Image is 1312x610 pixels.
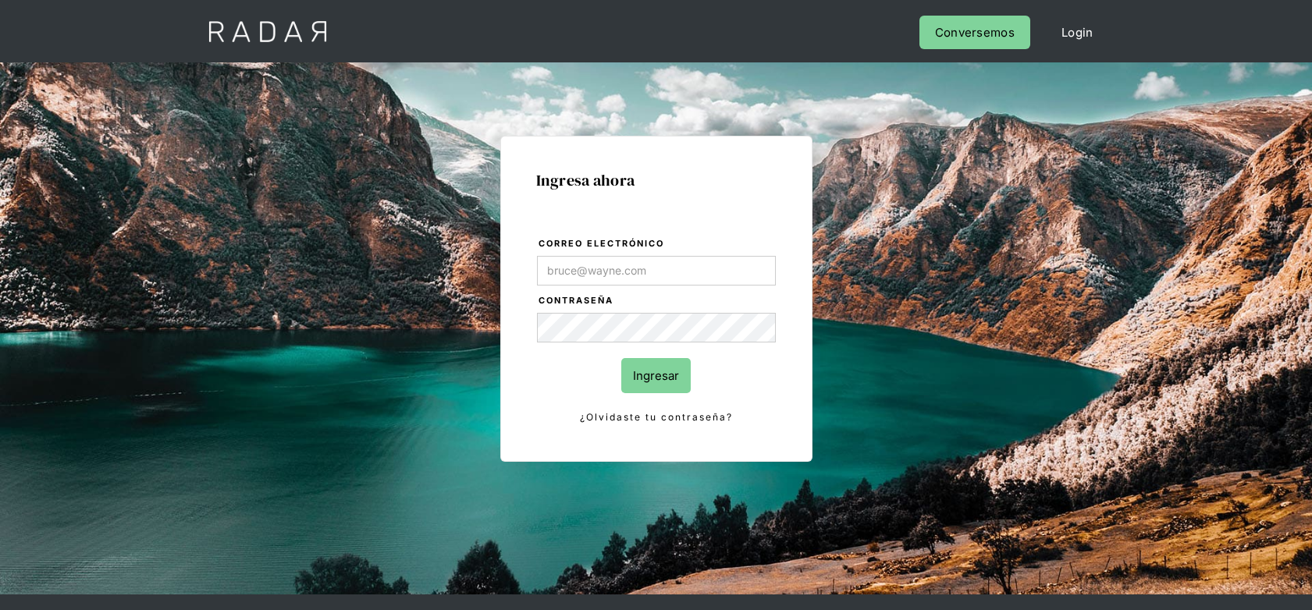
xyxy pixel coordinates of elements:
input: Ingresar [621,358,691,393]
input: bruce@wayne.com [537,256,776,285]
h1: Ingresa ahora [536,172,777,189]
label: Contraseña [539,293,776,309]
a: Conversemos [919,16,1030,49]
a: ¿Olvidaste tu contraseña? [537,409,776,426]
form: Login Form [536,236,777,426]
label: Correo electrónico [539,236,776,252]
a: Login [1046,16,1109,49]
